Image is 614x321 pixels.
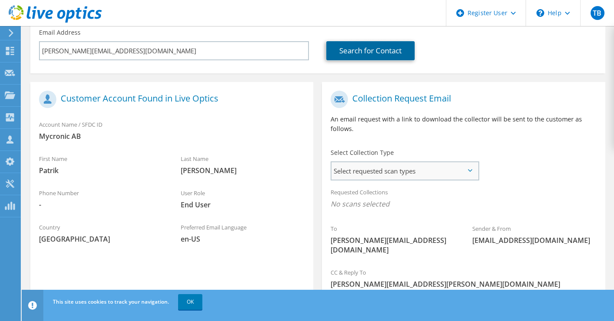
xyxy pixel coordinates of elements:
[39,234,163,244] span: [GEOGRAPHIC_DATA]
[472,236,597,245] span: [EMAIL_ADDRESS][DOMAIN_NAME]
[39,200,163,210] span: -
[331,91,592,108] h1: Collection Request Email
[181,200,305,210] span: End User
[322,263,605,293] div: CC & Reply To
[39,28,81,37] label: Email Address
[39,131,305,141] span: Mycronic AB
[331,162,478,180] span: Select requested scan types
[172,150,314,180] div: Last Name
[331,115,596,134] p: An email request with a link to download the collector will be sent to the customer as follows.
[322,219,464,259] div: To
[331,279,596,289] span: [PERSON_NAME][EMAIL_ADDRESS][PERSON_NAME][DOMAIN_NAME]
[331,148,394,157] label: Select Collection Type
[536,9,544,17] svg: \n
[30,218,172,248] div: Country
[331,199,596,209] span: No scans selected
[30,184,172,214] div: Phone Number
[30,150,172,180] div: First Name
[39,91,300,108] h1: Customer Account Found in Live Optics
[172,184,314,214] div: User Role
[172,218,314,248] div: Preferred Email Language
[331,236,455,255] span: [PERSON_NAME][EMAIL_ADDRESS][DOMAIN_NAME]
[39,166,163,175] span: Patrik
[178,294,202,310] a: OK
[322,183,605,215] div: Requested Collections
[181,234,305,244] span: en-US
[326,41,415,60] a: Search for Contact
[53,298,169,305] span: This site uses cookies to track your navigation.
[591,6,604,20] span: TB
[30,115,313,145] div: Account Name / SFDC ID
[464,219,605,249] div: Sender & From
[181,166,305,175] span: [PERSON_NAME]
